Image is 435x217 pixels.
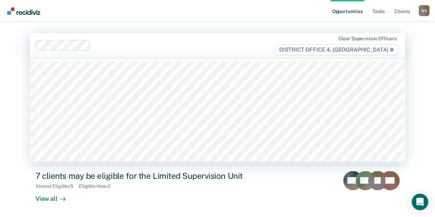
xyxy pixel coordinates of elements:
div: 7 clients may be eligible for the Limited Supervision Unit [35,171,277,181]
img: Recidiviz [7,7,40,15]
div: View all [35,189,74,203]
div: W S [418,5,429,16]
div: Almost Eligible : 5 [35,183,79,189]
span: DISTRICT OFFICE 4, [GEOGRAPHIC_DATA] [275,44,398,55]
button: Profile dropdown button [418,5,429,16]
div: Open Intercom Messenger [412,194,428,210]
div: Clear supervision officers [338,36,396,42]
div: Eligible Now : 2 [79,183,116,189]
